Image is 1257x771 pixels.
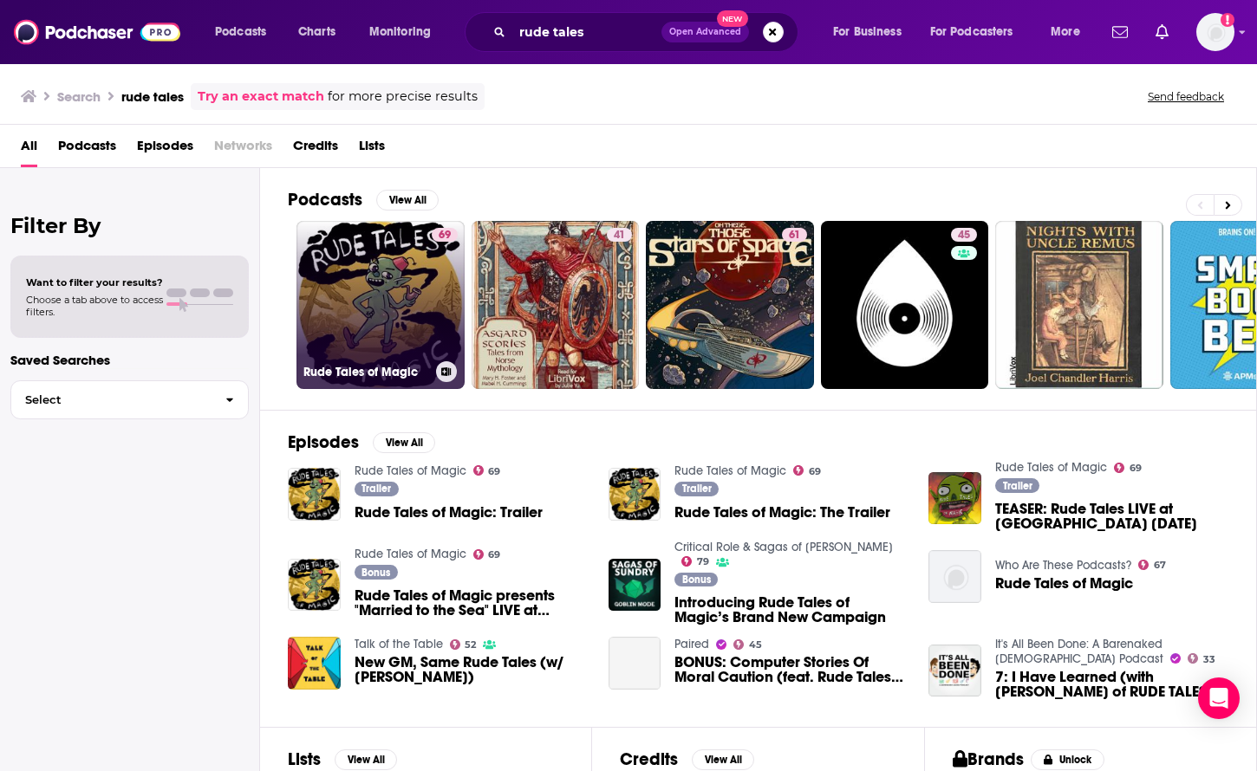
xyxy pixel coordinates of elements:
button: open menu [821,18,923,46]
span: 7: I Have Learned (with [PERSON_NAME] of RUDE TALES OF MAGIC) [995,670,1228,699]
span: Episodes [137,132,193,167]
button: View All [373,432,435,453]
a: BONUS: Computer Stories Of Moral Caution (feat. Rude Tales of Magic) [609,637,661,690]
button: Send feedback [1143,89,1229,104]
span: Monitoring [369,20,431,44]
span: 52 [465,641,476,649]
a: Show notifications dropdown [1105,17,1135,47]
a: 41 [472,221,640,389]
a: New GM, Same Rude Tales (w/ Christopher Hastings) [288,637,341,690]
div: Open Intercom Messenger [1198,677,1240,719]
span: Networks [214,132,272,167]
a: Critical Role & Sagas of Sundry [674,540,893,554]
span: 41 [614,227,625,244]
a: New GM, Same Rude Tales (w/ Christopher Hastings) [355,655,588,684]
a: 41 [607,228,632,242]
a: Rude Tales of Magic presents "Married to the Sea" LIVE at Union Hall [355,588,588,618]
span: Introducing Rude Tales of Magic’s Brand New Campaign [674,595,908,625]
span: Rude Tales of Magic [995,576,1133,591]
a: Lists [359,132,385,167]
a: Rude Tales of Magic [995,460,1107,475]
h2: Filter By [10,213,249,238]
p: Saved Searches [10,352,249,368]
span: Rude Tales of Magic presents "Married to the Sea" LIVE at [GEOGRAPHIC_DATA] [355,588,588,618]
img: Rude Tales of Magic: Trailer [288,468,341,521]
img: TEASER: Rude Tales LIVE at Union Hall 1/24/20 [928,472,981,525]
a: 45 [951,228,977,242]
a: TEASER: Rude Tales LIVE at Union Hall 1/24/20 [995,502,1228,531]
span: Logged in as jackiemayer [1196,13,1234,51]
button: Unlock [1031,749,1104,770]
a: ListsView All [288,748,397,770]
a: Rude Tales of Magic: The Trailer [674,505,890,520]
span: Choose a tab above to access filters. [26,294,163,318]
a: 61 [782,228,807,242]
span: Rude Tales of Magic: Trailer [355,505,543,520]
a: Rude Tales of Magic [355,463,466,478]
span: 45 [749,641,762,649]
img: Rude Tales of Magic [928,550,981,603]
button: Open AdvancedNew [661,22,749,42]
span: Bonus [361,567,390,578]
h3: rude tales [121,88,184,105]
a: Rude Tales of Magic [355,547,466,561]
span: New GM, Same Rude Tales (w/ [PERSON_NAME]) [355,655,588,684]
h3: Rude Tales of Magic [303,365,429,379]
h2: Lists [288,748,321,770]
a: Credits [293,132,338,167]
div: Search podcasts, credits, & more... [481,12,815,52]
a: 69Rude Tales of Magic [296,221,465,389]
a: Rude Tales of Magic presents "Married to the Sea" LIVE at Union Hall [288,559,341,612]
button: View All [376,190,439,211]
span: 67 [1154,561,1166,569]
span: Charts [298,20,335,44]
span: 45 [958,227,970,244]
span: Select [11,394,212,405]
a: 69 [473,549,501,560]
h2: Brands [953,748,1025,770]
span: Trailer [682,483,712,494]
a: 45 [733,639,762,650]
a: Show notifications dropdown [1149,17,1176,47]
a: 79 [681,556,709,567]
a: 33 [1188,653,1215,664]
span: Want to filter your results? [26,276,163,288]
span: TEASER: Rude Tales LIVE at [GEOGRAPHIC_DATA] [DATE] [995,502,1228,531]
span: New [717,10,748,27]
h2: Episodes [288,431,359,453]
img: Introducing Rude Tales of Magic’s Brand New Campaign [609,559,661,612]
span: 79 [697,558,709,566]
a: 61 [646,221,814,389]
span: Open Advanced [669,28,741,36]
span: 69 [488,551,500,559]
span: 61 [789,227,800,244]
a: EpisodesView All [288,431,435,453]
button: View All [692,749,754,770]
button: Show profile menu [1196,13,1234,51]
a: CreditsView All [620,748,754,770]
span: For Business [833,20,902,44]
a: Talk of the Table [355,637,443,651]
span: Podcasts [215,20,266,44]
button: View All [335,749,397,770]
button: open menu [1039,18,1102,46]
a: It's All Been Done: A Barenaked Ladies Podcast [995,637,1163,666]
a: PodcastsView All [288,189,439,211]
img: User Profile [1196,13,1234,51]
a: All [21,132,37,167]
button: open menu [357,18,453,46]
span: For Podcasters [930,20,1013,44]
a: BONUS: Computer Stories Of Moral Caution (feat. Rude Tales of Magic) [674,655,908,684]
a: 69 [432,228,458,242]
a: Charts [287,18,346,46]
a: 67 [1138,560,1166,570]
button: Select [10,380,249,419]
h3: Search [57,88,101,105]
span: for more precise results [328,87,478,107]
